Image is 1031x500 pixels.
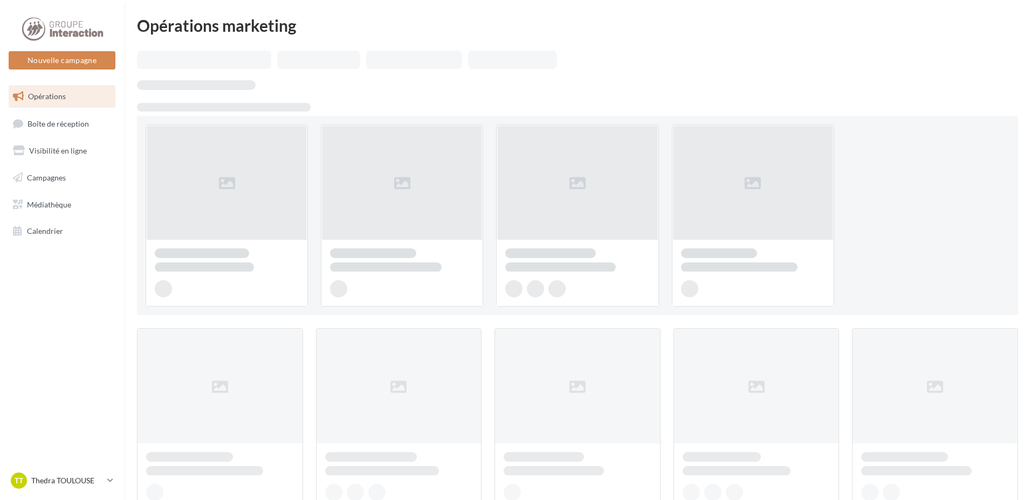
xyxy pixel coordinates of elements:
[6,220,118,242] a: Calendrier
[9,51,115,70] button: Nouvelle campagne
[31,475,103,486] p: Thedra TOULOUSE
[6,85,118,108] a: Opérations
[27,199,71,209] span: Médiathèque
[6,193,118,216] a: Médiathèque
[15,475,23,486] span: TT
[6,112,118,135] a: Boîte de réception
[28,92,66,101] span: Opérations
[6,140,118,162] a: Visibilité en ligne
[28,119,89,128] span: Boîte de réception
[27,226,63,235] span: Calendrier
[29,146,87,155] span: Visibilité en ligne
[137,17,1018,33] div: Opérations marketing
[9,470,115,491] a: TT Thedra TOULOUSE
[6,166,118,189] a: Campagnes
[27,173,66,182] span: Campagnes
